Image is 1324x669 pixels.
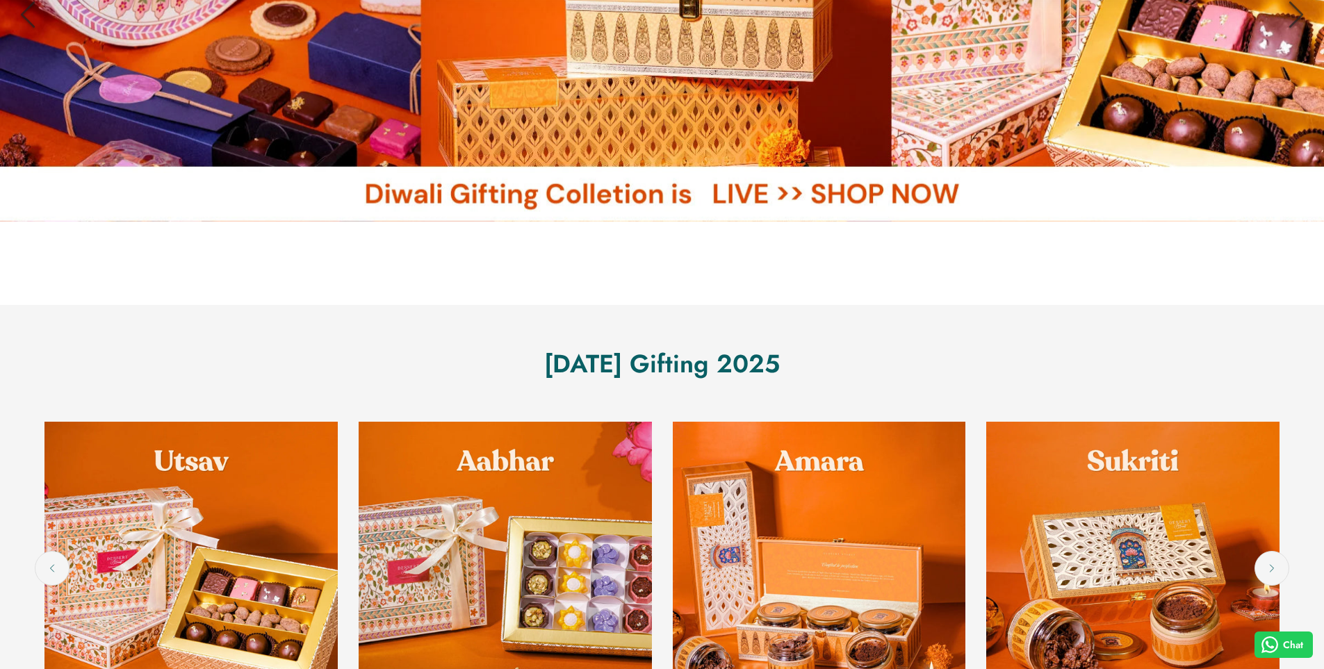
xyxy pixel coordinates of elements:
h2: [DATE] Gifting 2025 [45,347,1279,380]
button: Next [1254,551,1289,586]
button: Previous [35,551,70,586]
button: Chat [1254,631,1314,658]
span: Chat [1283,638,1303,652]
